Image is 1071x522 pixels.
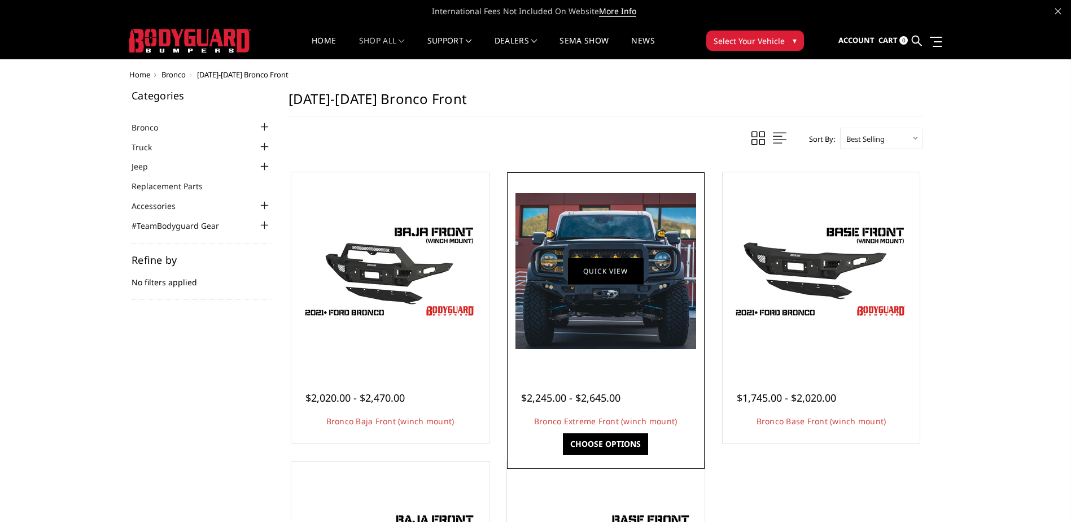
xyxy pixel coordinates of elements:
[563,433,648,455] a: Choose Options
[132,220,233,232] a: #TeamBodyguard Gear
[132,255,272,300] div: No filters applied
[599,6,636,17] a: More Info
[132,200,190,212] a: Accessories
[838,25,875,56] a: Account
[510,175,702,367] a: Bronco Extreme Front (winch mount) Bronco Extreme Front (winch mount)
[568,258,644,284] a: Quick view
[793,34,797,46] span: ▾
[838,35,875,45] span: Account
[427,37,472,59] a: Support
[878,25,908,56] a: Cart 0
[288,90,923,116] h1: [DATE]-[DATE] Bronco Front
[899,36,908,45] span: 0
[1015,468,1071,522] iframe: Chat Widget
[132,141,166,153] a: Truck
[706,31,804,51] button: Select Your Vehicle
[161,69,186,80] a: Bronco
[132,121,172,133] a: Bronco
[305,391,405,404] span: $2,020.00 - $2,470.00
[129,29,251,53] img: BODYGUARD BUMPERS
[757,416,886,427] a: Bronco Base Front (winch mount)
[631,37,654,59] a: News
[197,69,288,80] span: [DATE]-[DATE] Bronco Front
[714,35,785,47] span: Select Your Vehicle
[495,37,537,59] a: Dealers
[326,416,454,427] a: Bronco Baja Front (winch mount)
[132,90,272,101] h5: Categories
[132,255,272,265] h5: Refine by
[312,37,336,59] a: Home
[132,160,162,172] a: Jeep
[559,37,609,59] a: SEMA Show
[515,193,696,349] img: Bronco Extreme Front (winch mount)
[725,175,917,367] a: Freedom Series - Bronco Base Front Bumper Bronco Base Front (winch mount)
[359,37,405,59] a: shop all
[132,180,217,192] a: Replacement Parts
[521,391,620,404] span: $2,245.00 - $2,645.00
[294,175,486,367] a: Bodyguard Ford Bronco Bronco Baja Front (winch mount)
[878,35,898,45] span: Cart
[129,69,150,80] a: Home
[534,416,677,427] a: Bronco Extreme Front (winch mount)
[737,391,836,404] span: $1,745.00 - $2,020.00
[803,130,835,147] label: Sort By:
